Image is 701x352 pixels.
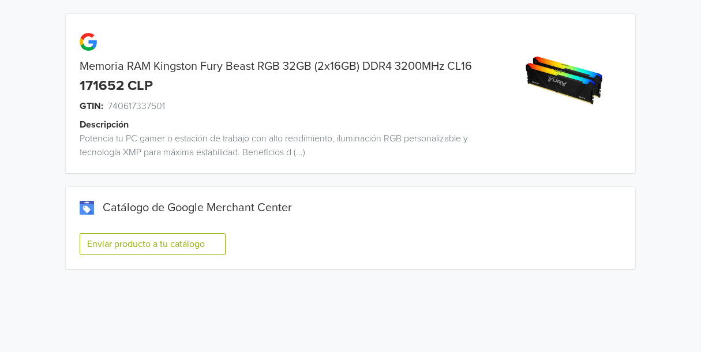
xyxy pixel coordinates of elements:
[80,78,153,95] div: 171652 CLP
[66,132,493,159] div: Potencia tu PC gamer o estación de trabajo con alto rendimiento, iluminación RGB personalizable y...
[80,233,226,255] button: Enviar producto a tu catálogo
[520,37,608,124] img: product_image
[80,201,622,215] div: Catálogo de Google Merchant Center
[108,99,165,113] span: 740617337501
[80,99,103,113] span: GTIN:
[66,59,493,73] div: Memoria RAM Kingston Fury Beast RGB 32GB (2x16GB) DDR4 3200MHz CL16
[80,118,507,132] div: Descripción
